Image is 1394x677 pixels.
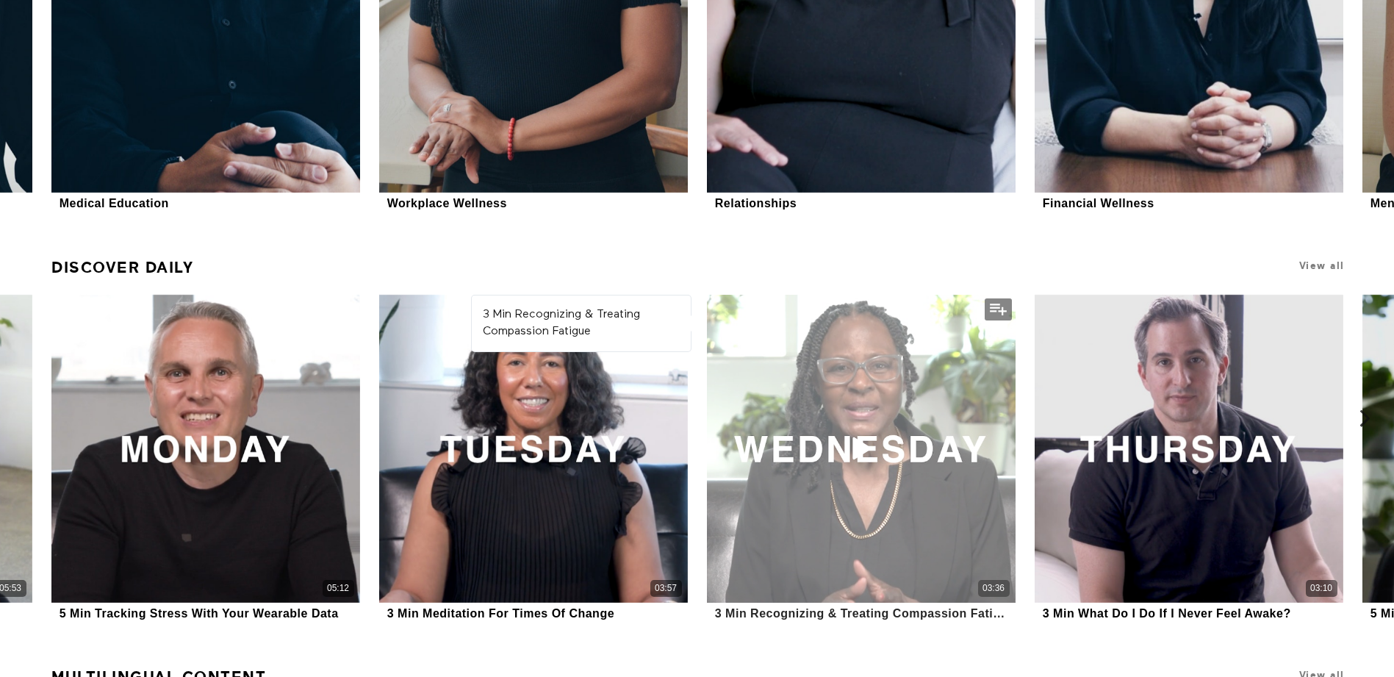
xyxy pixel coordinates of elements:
div: 3 Min Meditation For Times Of Change [387,606,614,620]
div: 03:36 [982,582,1005,595]
div: Medical Education [60,196,169,210]
div: Workplace Wellness [387,196,507,210]
div: 03:57 [655,582,677,595]
a: View all [1299,260,1345,271]
a: Discover Daily [51,252,193,283]
div: Financial Wellness [1043,196,1154,210]
a: 3 Min Meditation For Times Of Change03:573 Min Meditation For Times Of Change [379,295,687,623]
a: 5 Min Tracking Stress With Your Wearable Data05:125 Min Tracking Stress With Your Wearable Data [51,295,359,623]
div: 5 Min Tracking Stress With Your Wearable Data [60,606,339,620]
a: 3 Min What Do I Do If I Never Feel Awake?03:103 Min What Do I Do If I Never Feel Awake? [1035,295,1343,623]
a: 3 Min Recognizing & Treating Compassion Fatigue03:363 Min Recognizing & Treating Compassion Fatigue [707,295,1015,623]
div: 03:10 [1310,582,1332,595]
div: 05:12 [327,582,349,595]
div: 3 Min Recognizing & Treating Compassion Fatigue [715,606,1007,620]
div: 3 Min What Do I Do If I Never Feel Awake? [1043,606,1291,620]
button: Add to my list [985,298,1012,320]
strong: 3 Min Recognizing & Treating Compassion Fatigue [483,309,640,337]
div: Relationships [715,196,797,210]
